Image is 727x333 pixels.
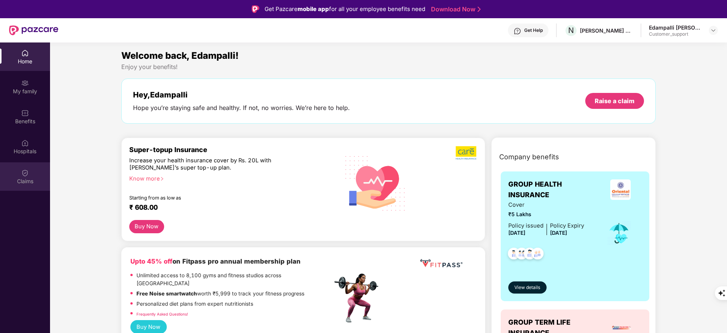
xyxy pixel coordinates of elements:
div: Policy Expiry [550,221,584,230]
b: on Fitpass pro annual membership plan [130,258,301,265]
div: Edampalli [PERSON_NAME] [649,24,702,31]
span: Company benefits [499,152,559,162]
a: Download Now [431,5,478,13]
span: GROUP HEALTH INSURANCE [508,179,599,201]
strong: Free Noise smartwatch [136,291,197,297]
span: N [568,26,574,35]
img: Stroke [478,5,481,13]
img: svg+xml;base64,PHN2ZyBpZD0iQ2xhaW0iIHhtbG5zPSJodHRwOi8vd3d3LnczLm9yZy8yMDAwL3N2ZyIgd2lkdGg9IjIwIi... [21,169,29,177]
div: Hope you’re staying safe and healthy. If not, no worries. We’re here to help. [133,104,350,112]
img: b5dec4f62d2307b9de63beb79f102df3.png [456,146,477,160]
div: Raise a claim [595,97,635,105]
div: Hey, Edampalli [133,90,350,99]
button: Buy Now [129,220,164,233]
p: Unlimited access to 8,100 gyms and fitness studios across [GEOGRAPHIC_DATA] [136,272,332,288]
a: Frequently Asked Questions! [136,312,188,316]
span: [DATE] [550,230,567,236]
span: ₹5 Lakhs [508,210,584,219]
div: Customer_support [649,31,702,37]
span: Cover [508,201,584,209]
img: fpp.png [332,272,385,325]
img: svg+xml;base64,PHN2ZyBpZD0iRHJvcGRvd24tMzJ4MzIiIHhtbG5zPSJodHRwOi8vd3d3LnczLm9yZy8yMDAwL3N2ZyIgd2... [710,27,716,33]
img: svg+xml;base64,PHN2ZyB4bWxucz0iaHR0cDovL3d3dy53My5vcmcvMjAwMC9zdmciIHdpZHRoPSI0OC45MTUiIGhlaWdodD... [512,245,531,264]
p: Personalized diet plans from expert nutritionists [136,300,253,308]
img: svg+xml;base64,PHN2ZyB4bWxucz0iaHR0cDovL3d3dy53My5vcmcvMjAwMC9zdmciIHdpZHRoPSI0OC45NDMiIGhlaWdodD... [528,245,547,264]
span: right [160,177,164,181]
img: icon [607,221,631,246]
img: insurerLogo [610,179,631,200]
strong: mobile app [298,5,329,13]
img: svg+xml;base64,PHN2ZyBpZD0iSG9zcGl0YWxzIiB4bWxucz0iaHR0cDovL3d3dy53My5vcmcvMjAwMC9zdmciIHdpZHRoPS... [21,139,29,147]
div: Starting from as low as [129,195,300,200]
img: svg+xml;base64,PHN2ZyBpZD0iQmVuZWZpdHMiIHhtbG5zPSJodHRwOi8vd3d3LnczLm9yZy8yMDAwL3N2ZyIgd2lkdGg9Ij... [21,109,29,117]
img: svg+xml;base64,PHN2ZyB3aWR0aD0iMjAiIGhlaWdodD0iMjAiIHZpZXdCb3g9IjAgMCAyMCAyMCIgZmlsbD0ibm9uZSIgeG... [21,79,29,87]
img: Logo [252,5,259,13]
img: svg+xml;base64,PHN2ZyBpZD0iSG9tZSIgeG1sbnM9Imh0dHA6Ly93d3cudzMub3JnLzIwMDAvc3ZnIiB3aWR0aD0iMjAiIG... [21,49,29,57]
img: svg+xml;base64,PHN2ZyB4bWxucz0iaHR0cDovL3d3dy53My5vcmcvMjAwMC9zdmciIHdpZHRoPSI0OC45NDMiIGhlaWdodD... [505,245,523,264]
span: View details [514,284,540,291]
b: Upto 45% off [130,258,172,265]
img: fppp.png [418,256,464,270]
div: ₹ 608.00 [129,203,325,212]
img: svg+xml;base64,PHN2ZyB4bWxucz0iaHR0cDovL3d3dy53My5vcmcvMjAwMC9zdmciIHdpZHRoPSI0OC45NDMiIGhlaWdodD... [520,245,539,264]
div: Get Pazcare for all your employee benefits need [265,5,425,14]
button: View details [508,281,547,294]
p: worth ₹5,999 to track your fitness progress [136,290,304,298]
img: svg+xml;base64,PHN2ZyBpZD0iSGVscC0zMngzMiIgeG1sbnM9Imh0dHA6Ly93d3cudzMub3JnLzIwMDAvc3ZnIiB3aWR0aD... [514,27,521,35]
img: svg+xml;base64,PHN2ZyB4bWxucz0iaHR0cDovL3d3dy53My5vcmcvMjAwMC9zdmciIHhtbG5zOnhsaW5rPSJodHRwOi8vd3... [339,146,412,220]
div: Super-topup Insurance [129,146,332,154]
img: New Pazcare Logo [9,25,58,35]
div: Policy issued [508,221,544,230]
div: Know more [129,175,328,181]
div: Enjoy your benefits! [121,63,656,71]
div: Get Help [524,27,543,33]
span: [DATE] [508,230,525,236]
div: Increase your health insurance cover by Rs. 20L with [PERSON_NAME]’s super top-up plan. [129,157,299,172]
span: Welcome back, Edampalli! [121,50,239,61]
div: [PERSON_NAME] Technologies Private Limited [580,27,633,34]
